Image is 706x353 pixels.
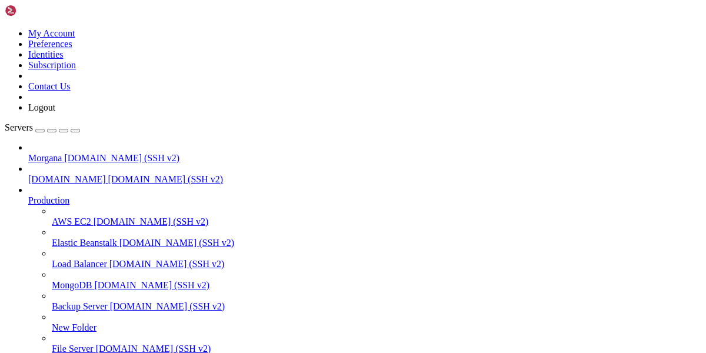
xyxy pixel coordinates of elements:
a: Identities [28,49,64,59]
a: Elastic Beanstalk [DOMAIN_NAME] (SSH v2) [52,238,701,248]
span: Elastic Beanstalk [52,238,117,248]
a: [DOMAIN_NAME] [DOMAIN_NAME] (SSH v2) [28,174,701,185]
a: My Account [28,28,75,38]
a: Production [28,195,701,206]
a: Subscription [28,60,76,70]
span: [DOMAIN_NAME] (SSH v2) [109,259,225,269]
span: [DOMAIN_NAME] (SSH v2) [108,174,224,184]
span: [DOMAIN_NAME] (SSH v2) [94,280,209,290]
a: Logout [28,102,55,112]
a: Servers [5,122,80,132]
span: [DOMAIN_NAME] (SSH v2) [64,153,179,163]
li: Elastic Beanstalk [DOMAIN_NAME] (SSH v2) [52,227,701,248]
span: Servers [5,122,33,132]
li: MongoDB [DOMAIN_NAME] (SSH v2) [52,269,701,291]
span: Load Balancer [52,259,107,269]
a: Morgana [DOMAIN_NAME] (SSH v2) [28,153,701,164]
li: New Folder [52,312,701,333]
span: [DOMAIN_NAME] (SSH v2) [94,217,209,227]
a: Contact Us [28,81,71,91]
li: [DOMAIN_NAME] [DOMAIN_NAME] (SSH v2) [28,164,701,185]
span: New Folder [52,322,96,332]
a: Load Balancer [DOMAIN_NAME] (SSH v2) [52,259,701,269]
a: AWS EC2 [DOMAIN_NAME] (SSH v2) [52,217,701,227]
img: Shellngn [5,5,72,16]
span: Production [28,195,69,205]
li: Morgana [DOMAIN_NAME] (SSH v2) [28,142,701,164]
a: Preferences [28,39,72,49]
a: MongoDB [DOMAIN_NAME] (SSH v2) [52,280,701,291]
span: [DOMAIN_NAME] [28,174,106,184]
span: Backup Server [52,301,108,311]
span: MongoDB [52,280,92,290]
span: [DOMAIN_NAME] (SSH v2) [119,238,235,248]
li: AWS EC2 [DOMAIN_NAME] (SSH v2) [52,206,701,227]
li: Backup Server [DOMAIN_NAME] (SSH v2) [52,291,701,312]
li: Load Balancer [DOMAIN_NAME] (SSH v2) [52,248,701,269]
span: [DOMAIN_NAME] (SSH v2) [110,301,225,311]
span: Morgana [28,153,62,163]
a: Backup Server [DOMAIN_NAME] (SSH v2) [52,301,701,312]
a: New Folder [52,322,701,333]
span: AWS EC2 [52,217,91,227]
